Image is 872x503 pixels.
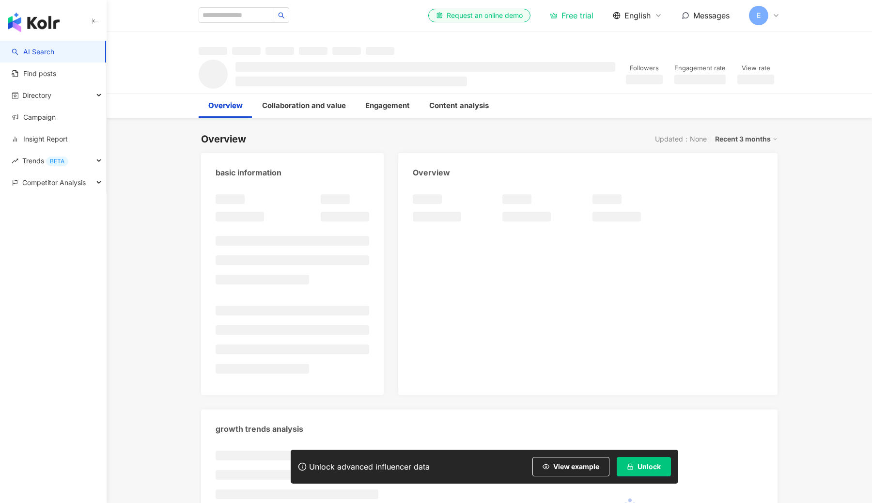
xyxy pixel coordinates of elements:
button: View example [532,457,609,476]
div: Followers [626,63,663,73]
img: logo [8,13,60,32]
span: Messages [693,11,730,20]
span: View example [553,463,599,471]
span: Directory [22,84,51,106]
a: searchAI Search [12,47,54,57]
div: Updated：None [655,135,707,143]
div: View rate [737,63,774,73]
span: search [278,12,285,19]
span: E [757,10,761,21]
button: Unlock [617,457,671,476]
a: Insight Report [12,134,68,144]
span: Unlock [638,463,661,471]
span: lock [627,463,634,470]
div: Engagement rate [674,63,726,73]
div: Content analysis [429,100,489,111]
span: English [624,10,651,21]
span: rise [12,157,18,164]
a: Free trial [550,11,593,20]
span: Competitor Analysis [22,172,86,193]
a: Campaign [12,112,56,122]
div: Overview [201,132,246,146]
div: Request an online demo [436,11,523,20]
div: Overview [208,100,243,111]
span: Trends [22,150,68,172]
a: Request an online demo [428,9,530,22]
div: growth trends analysis [216,424,303,434]
div: BETA [46,157,68,166]
a: Find posts [12,69,56,79]
div: basic information [216,167,281,178]
div: Engagement [365,100,410,111]
div: Unlock advanced influencer data [309,462,430,472]
div: Overview [413,167,450,178]
div: Recent 3 months [715,133,778,145]
div: Collaboration and value [262,100,346,111]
